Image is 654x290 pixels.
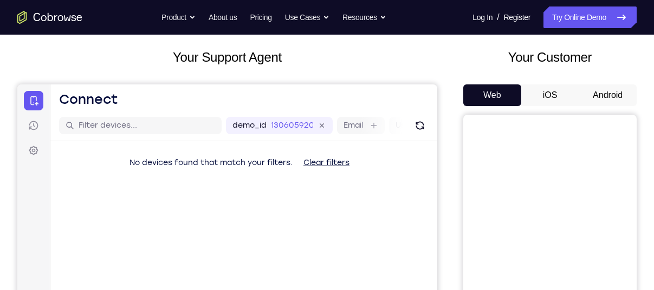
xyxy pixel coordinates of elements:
a: Pricing [250,6,271,28]
button: Web [463,84,521,106]
button: Resources [342,6,386,28]
a: About us [209,6,237,28]
a: Go to the home page [17,11,82,24]
a: Register [504,6,530,28]
a: Try Online Demo [543,6,637,28]
span: / [497,11,499,24]
button: Use Cases [285,6,329,28]
button: Product [161,6,196,28]
button: iOS [521,84,579,106]
h2: Your Customer [463,48,637,67]
button: Android [579,84,637,106]
a: Log In [472,6,493,28]
h2: Your Support Agent [17,48,437,67]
